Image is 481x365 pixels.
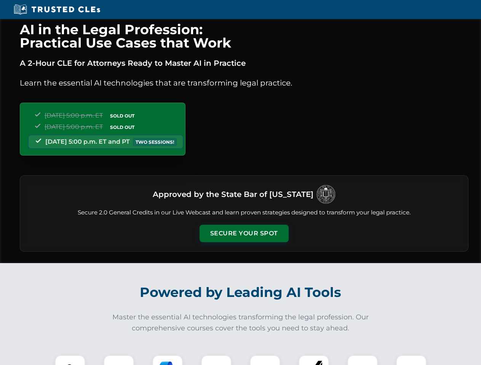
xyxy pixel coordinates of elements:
img: Logo [316,185,336,204]
p: Master the essential AI technologies transforming the legal profession. Our comprehensive courses... [107,312,374,334]
button: Secure Your Spot [200,225,289,242]
span: SOLD OUT [107,112,137,120]
span: [DATE] 5:00 p.m. ET [45,112,103,119]
p: Secure 2.0 General Credits in our Live Webcast and learn proven strategies designed to transform ... [29,208,459,217]
h1: AI in the Legal Profession: Practical Use Cases that Work [20,23,468,49]
h2: Powered by Leading AI Tools [30,279,452,306]
h3: Approved by the State Bar of [US_STATE] [153,187,313,201]
span: SOLD OUT [107,123,137,131]
p: Learn the essential AI technologies that are transforming legal practice. [20,77,468,89]
p: A 2-Hour CLE for Attorneys Ready to Master AI in Practice [20,57,468,69]
img: Trusted CLEs [11,4,102,15]
span: [DATE] 5:00 p.m. ET [45,123,103,130]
